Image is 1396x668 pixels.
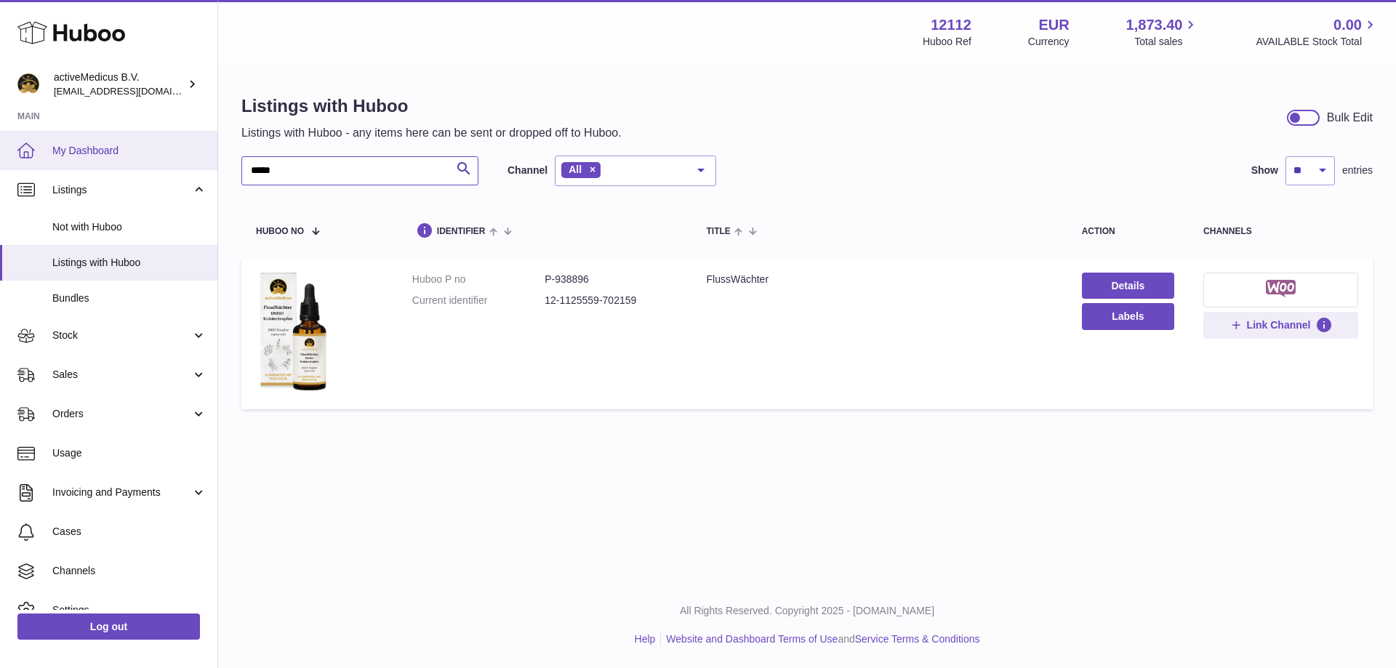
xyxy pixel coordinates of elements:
p: All Rights Reserved. Copyright 2025 - [DOMAIN_NAME] [230,604,1384,618]
span: Sales [52,368,191,382]
span: Huboo no [256,227,304,236]
span: 1,873.40 [1126,15,1183,35]
dd: P-938896 [545,273,677,286]
div: activeMedicus B.V. [54,71,185,98]
a: 0.00 AVAILABLE Stock Total [1256,15,1379,49]
span: entries [1342,164,1373,177]
a: Details [1082,273,1174,299]
span: AVAILABLE Stock Total [1256,35,1379,49]
span: Cases [52,525,206,539]
button: Link Channel [1203,312,1358,338]
a: Service Terms & Conditions [855,633,980,645]
dd: 12-1125559-702159 [545,294,677,307]
span: [EMAIL_ADDRESS][DOMAIN_NAME] [54,85,214,97]
span: Invoicing and Payments [52,486,191,499]
button: Labels [1082,303,1174,329]
div: Huboo Ref [923,35,971,49]
span: 0.00 [1333,15,1362,35]
dt: Huboo P no [412,273,545,286]
span: identifier [437,227,486,236]
span: Usage [52,446,206,460]
img: FlussWächter [256,273,329,391]
div: channels [1203,227,1358,236]
img: internalAdmin-12112@internal.huboo.com [17,73,39,95]
div: action [1082,227,1174,236]
a: Log out [17,613,200,640]
label: Channel [508,164,547,177]
span: Listings with Huboo [52,256,206,270]
p: Listings with Huboo - any items here can be sent or dropped off to Huboo. [241,125,622,141]
strong: EUR [1038,15,1069,35]
li: and [661,632,979,646]
label: Show [1251,164,1278,177]
span: My Dashboard [52,144,206,158]
span: Listings [52,183,191,197]
img: woocommerce-small.png [1266,280,1296,297]
span: Settings [52,603,206,617]
div: Bulk Edit [1327,110,1373,126]
span: Not with Huboo [52,220,206,234]
span: Channels [52,564,206,578]
span: Orders [52,407,191,421]
span: Link Channel [1247,318,1311,331]
span: Total sales [1134,35,1199,49]
a: Help [635,633,656,645]
dt: Current identifier [412,294,545,307]
div: Currency [1028,35,1070,49]
span: Stock [52,329,191,342]
strong: 12112 [931,15,971,35]
span: title [706,227,730,236]
a: Website and Dashboard Terms of Use [666,633,838,645]
span: Bundles [52,291,206,305]
div: FlussWächter [706,273,1052,286]
span: All [569,164,582,175]
h1: Listings with Huboo [241,94,622,118]
a: 1,873.40 Total sales [1126,15,1200,49]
